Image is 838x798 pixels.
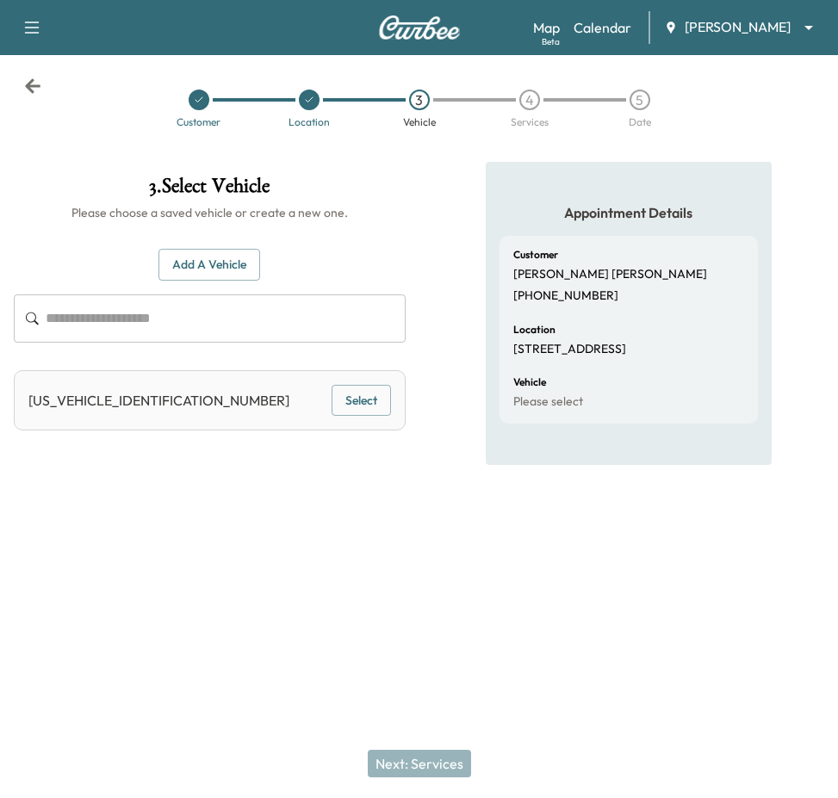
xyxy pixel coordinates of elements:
[409,90,430,110] div: 3
[378,15,461,40] img: Curbee Logo
[513,377,546,387] h6: Vehicle
[574,17,631,38] a: Calendar
[513,325,556,335] h6: Location
[542,35,560,48] div: Beta
[177,117,220,127] div: Customer
[513,267,707,282] p: [PERSON_NAME] [PERSON_NAME]
[28,390,289,411] p: [US_VEHICLE_IDENTIFICATION_NUMBER]
[24,77,41,95] div: Back
[158,249,260,281] button: Add a Vehicle
[500,203,758,222] h5: Appointment Details
[533,17,560,38] a: MapBeta
[14,204,406,221] h6: Please choose a saved vehicle or create a new one.
[403,117,436,127] div: Vehicle
[685,17,791,37] span: [PERSON_NAME]
[14,176,406,205] h1: 3 . Select Vehicle
[511,117,549,127] div: Services
[513,288,618,304] p: [PHONE_NUMBER]
[513,394,583,410] p: Please select
[289,117,330,127] div: Location
[519,90,540,110] div: 4
[513,250,558,260] h6: Customer
[513,342,626,357] p: [STREET_ADDRESS]
[332,385,391,417] button: Select
[630,90,650,110] div: 5
[629,117,651,127] div: Date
